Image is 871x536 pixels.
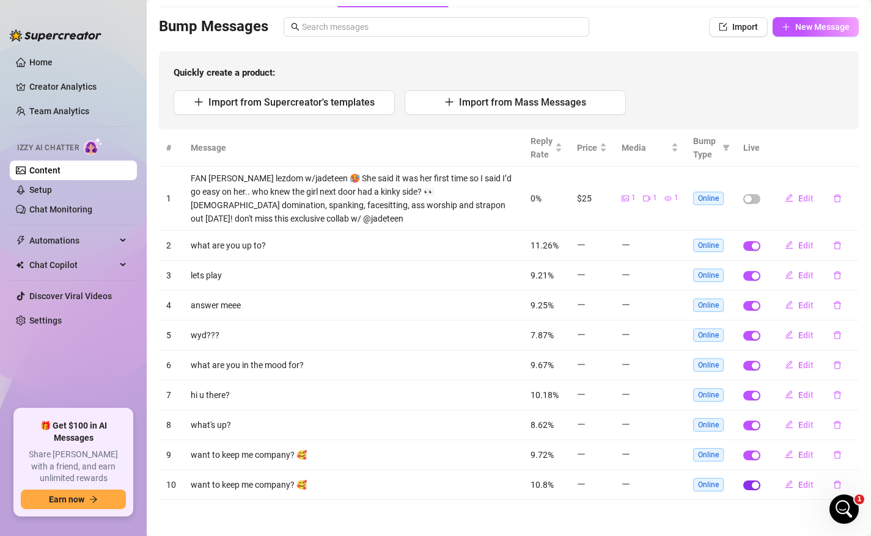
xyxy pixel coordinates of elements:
[854,494,864,504] span: 1
[775,236,823,255] button: Edit
[103,15,150,27] p: A few hours
[531,420,554,430] span: 8.62%
[798,270,814,280] span: Edit
[531,300,554,310] span: 9.25%
[29,185,52,195] a: Setup
[16,283,229,318] button: Izzy Credits, billing & subscription or Affiliate Program 💵
[833,391,842,399] span: delete
[693,478,724,491] span: Online
[798,480,814,490] span: Edit
[833,271,842,280] span: delete
[17,142,79,154] span: Izzy AI Chatter
[159,231,183,261] td: 2
[693,239,724,252] span: Online
[833,331,842,339] span: delete
[183,261,523,291] td: lets play
[823,415,851,435] button: delete
[183,350,523,380] td: what are you in the mood for?
[183,291,523,321] td: answer meee
[94,6,171,15] h1: 🌟 Supercreator
[577,270,586,279] span: minus
[785,390,793,399] span: edit
[775,355,823,375] button: Edit
[798,194,814,203] span: Edit
[823,385,851,405] button: delete
[191,5,215,28] button: Home
[693,418,724,432] span: Online
[622,195,629,202] span: picture
[798,241,814,250] span: Edit
[52,7,72,26] img: Profile image for Ella
[622,360,630,369] span: minus
[577,360,586,369] span: minus
[577,450,586,458] span: minus
[183,129,523,167] th: Message
[664,195,672,202] span: eye
[622,480,630,488] span: minus
[720,132,732,164] span: filter
[798,330,814,340] span: Edit
[159,129,183,167] th: #
[775,475,823,494] button: Edit
[775,415,823,435] button: Edit
[693,358,724,372] span: Online
[149,252,229,277] button: Report Bug 🐛
[89,495,98,504] span: arrow-right
[622,270,630,279] span: minus
[785,450,793,458] span: edit
[69,7,89,26] img: Profile image for Giselle
[833,451,842,459] span: delete
[798,420,814,430] span: Edit
[823,266,851,285] button: delete
[833,194,842,203] span: delete
[823,355,851,375] button: delete
[833,241,842,250] span: delete
[622,300,630,309] span: minus
[829,494,859,524] iframe: Intercom live chat
[291,23,300,31] span: search
[183,410,523,440] td: what's up?
[622,330,630,339] span: minus
[709,17,768,37] button: Import
[16,236,26,245] span: thunderbolt
[29,165,61,175] a: Content
[183,470,523,500] td: want to keep me company? 🥰
[183,440,523,470] td: want to keep me company? 🥰
[785,194,793,202] span: edit
[833,421,842,429] span: delete
[823,325,851,345] button: delete
[159,167,183,231] td: 1
[773,17,859,37] button: New Message
[577,241,586,249] span: minus
[577,480,586,488] span: minus
[798,300,814,310] span: Edit
[215,5,237,27] div: Close
[775,325,823,345] button: Edit
[693,134,718,161] span: Bump Type
[722,144,730,151] span: filter
[302,20,582,34] input: Search messages
[622,390,630,399] span: minus
[444,97,454,107] span: plus
[823,475,851,494] button: delete
[159,321,183,350] td: 5
[693,388,724,402] span: Online
[622,420,630,429] span: minus
[775,266,823,285] button: Edit
[531,480,554,490] span: 10.8%
[693,448,724,462] span: Online
[29,106,89,116] a: Team Analytics
[614,129,686,167] th: Media
[674,192,678,204] span: 1
[8,5,31,28] button: go back
[622,450,630,458] span: minus
[49,494,84,504] span: Earn now
[183,380,523,410] td: hi u there?
[736,129,768,167] th: Live
[29,231,116,250] span: Automations
[194,97,204,107] span: plus
[29,291,112,301] a: Discover Viral Videos
[10,70,235,124] div: Ella says…
[785,480,793,488] span: edit
[159,440,183,470] td: 9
